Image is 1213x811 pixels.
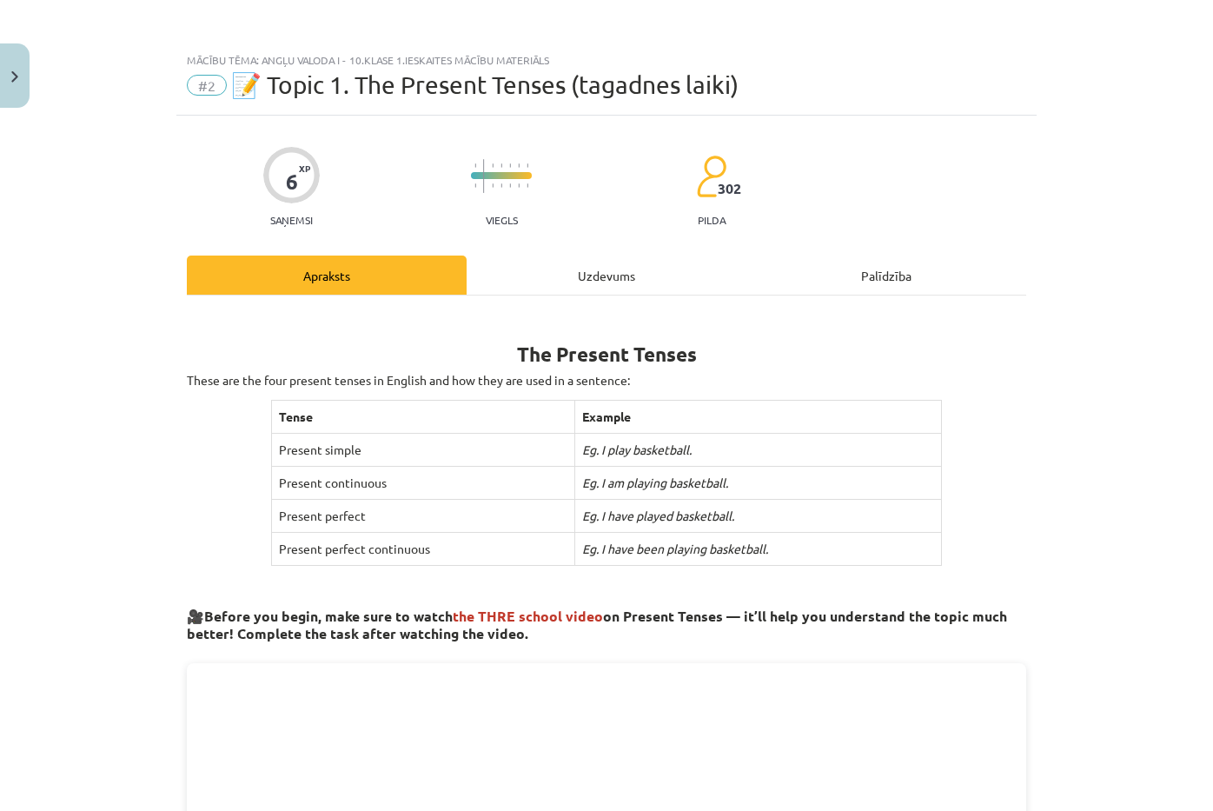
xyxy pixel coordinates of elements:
[231,70,739,99] span: 📝 Topic 1. The Present Tenses (tagadnes laiki)
[696,155,726,198] img: students-c634bb4e5e11cddfef0936a35e636f08e4e9abd3cc4e673bd6f9a4125e45ecb1.svg
[574,401,941,434] th: Example
[582,541,768,556] i: Eg. I have been playing basketball.
[492,163,494,168] img: icon-short-line-57e1e144782c952c97e751825c79c345078a6d821885a25fce030b3d8c18986b.svg
[286,170,298,194] div: 6
[467,256,746,295] div: Uzdevums
[474,183,476,188] img: icon-short-line-57e1e144782c952c97e751825c79c345078a6d821885a25fce030b3d8c18986b.svg
[271,401,574,434] th: Tense
[474,163,476,168] img: icon-short-line-57e1e144782c952c97e751825c79c345078a6d821885a25fce030b3d8c18986b.svg
[582,442,692,457] i: Eg. I play basketball.
[486,214,518,226] p: Viegls
[518,183,520,188] img: icon-short-line-57e1e144782c952c97e751825c79c345078a6d821885a25fce030b3d8c18986b.svg
[500,183,502,188] img: icon-short-line-57e1e144782c952c97e751825c79c345078a6d821885a25fce030b3d8c18986b.svg
[187,595,1026,644] h3: 🎥
[299,163,310,173] span: XP
[187,75,227,96] span: #2
[517,342,697,367] b: The Present Tenses
[718,181,741,196] span: 302
[527,183,528,188] img: icon-short-line-57e1e144782c952c97e751825c79c345078a6d821885a25fce030b3d8c18986b.svg
[271,500,574,533] td: Present perfect
[11,71,18,83] img: icon-close-lesson-0947bae3869378f0d4975bcd49f059093ad1ed9edebbc8119c70593378902aed.svg
[582,475,728,490] i: Eg. I am playing basketball.
[509,163,511,168] img: icon-short-line-57e1e144782c952c97e751825c79c345078a6d821885a25fce030b3d8c18986b.svg
[271,533,574,566] td: Present perfect continuous
[483,159,485,193] img: icon-long-line-d9ea69661e0d244f92f715978eff75569469978d946b2353a9bb055b3ed8787d.svg
[527,163,528,168] img: icon-short-line-57e1e144782c952c97e751825c79c345078a6d821885a25fce030b3d8c18986b.svg
[263,214,320,226] p: Saņemsi
[187,371,1026,389] p: These are the four present tenses in English and how they are used in a sentence:
[518,163,520,168] img: icon-short-line-57e1e144782c952c97e751825c79c345078a6d821885a25fce030b3d8c18986b.svg
[492,183,494,188] img: icon-short-line-57e1e144782c952c97e751825c79c345078a6d821885a25fce030b3d8c18986b.svg
[187,256,467,295] div: Apraksts
[582,508,734,523] i: Eg. I have played basketball.
[187,54,1026,66] div: Mācību tēma: Angļu valoda i - 10.klase 1.ieskaites mācību materiāls
[187,607,1007,642] strong: Before you begin, make sure to watch on Present Tenses — it’ll help you understand the topic much...
[698,214,726,226] p: pilda
[500,163,502,168] img: icon-short-line-57e1e144782c952c97e751825c79c345078a6d821885a25fce030b3d8c18986b.svg
[509,183,511,188] img: icon-short-line-57e1e144782c952c97e751825c79c345078a6d821885a25fce030b3d8c18986b.svg
[271,434,574,467] td: Present simple
[453,607,603,625] span: the THRE school video
[746,256,1026,295] div: Palīdzība
[271,467,574,500] td: Present continuous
